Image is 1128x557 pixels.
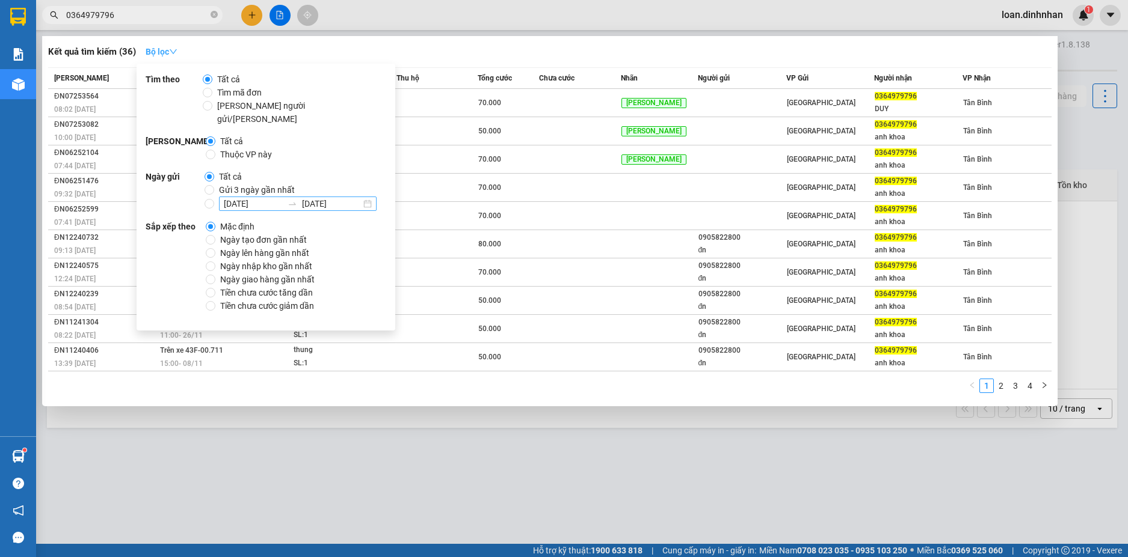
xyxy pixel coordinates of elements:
span: 0364979796 [875,318,917,326]
span: [PERSON_NAME] [54,74,109,82]
div: anh khoa [875,244,962,257]
span: 0364979796 [875,92,917,100]
span: [GEOGRAPHIC_DATA] [787,240,855,248]
span: VP Gửi [786,74,809,82]
span: 08:22 [DATE] [54,331,96,339]
span: Tân Bình [963,268,992,276]
strong: [PERSON_NAME] [146,135,206,161]
div: đn [698,272,786,285]
span: right [1041,382,1048,389]
span: 0364979796 [875,148,917,157]
li: Next Page [1037,379,1052,393]
span: Ngày nhập kho gần nhất [215,260,317,273]
span: 0364979796 [875,261,917,270]
a: 4 [1023,379,1037,392]
span: Người gửi [698,74,730,82]
span: 70.000 [478,183,501,192]
img: solution-icon [12,48,25,61]
span: 15:00 - 08/11 [160,359,203,368]
span: 50.000 [478,127,501,135]
div: ĐN06252599 [54,203,156,216]
div: 0905822800 [698,260,786,272]
div: DUY [875,103,962,115]
span: Mặc định [215,220,259,233]
input: Ngày bắt đầu [224,197,283,210]
h3: Kết quả tìm kiếm ( 36 ) [48,46,136,58]
span: swap-right [288,199,297,208]
span: 0364979796 [875,177,917,185]
div: ĐN12240239 [54,288,156,300]
span: 70.000 [478,268,501,276]
span: 50.000 [478,353,501,361]
span: 09:32 [DATE] [54,190,96,198]
span: 50.000 [478,324,501,333]
span: 80.000 [478,240,501,248]
div: 0905822800 [698,288,786,300]
span: search [50,11,58,19]
img: warehouse-icon [12,78,25,91]
span: down [169,47,177,56]
strong: Bộ lọc [146,47,177,56]
span: Gửi 3 ngày gần nhất [214,183,300,196]
div: anh khoa [875,131,962,144]
span: to [288,199,297,208]
div: 0905822800 [698,231,786,244]
span: [PERSON_NAME] [621,98,686,109]
span: Tân Bình [963,183,992,192]
div: ĐN11241304 [54,316,156,329]
input: Ngày kết thúc [302,197,361,210]
span: 10:00 [DATE] [54,133,96,142]
div: ĐN12240575 [54,260,156,272]
span: close-circle [211,10,218,21]
span: [GEOGRAPHIC_DATA] [787,268,855,276]
span: Tiền chưa cước giảm dần [215,299,319,312]
li: 2 [994,379,1008,393]
span: 0364979796 [875,120,917,129]
div: anh khoa [875,159,962,172]
li: 4 [1023,379,1037,393]
span: [GEOGRAPHIC_DATA] [787,324,855,333]
div: SL: 1 [294,329,384,342]
div: đn [698,244,786,257]
a: 2 [994,379,1008,392]
span: Tiền chưa cước tăng dần [215,286,318,299]
span: [GEOGRAPHIC_DATA] [787,353,855,361]
span: [GEOGRAPHIC_DATA] [787,296,855,305]
span: [GEOGRAPHIC_DATA] [787,183,855,192]
input: Tìm tên, số ĐT hoặc mã đơn [66,8,208,22]
div: anh khoa [875,187,962,200]
span: Chưa cước [539,74,575,82]
span: 0364979796 [875,233,917,242]
div: anh khoa [875,216,962,228]
span: Nhãn [621,74,638,82]
div: đn [698,357,786,370]
div: ĐN06251476 [54,175,156,187]
span: 08:54 [DATE] [54,303,96,311]
a: 1 [980,379,993,392]
div: anh khoa [875,357,962,370]
button: left [965,379,979,393]
span: 70.000 [478,155,501,163]
li: 3 [1008,379,1023,393]
span: Thu hộ [396,74,419,82]
span: Tân Bình [963,212,992,220]
div: ĐN06252104 [54,147,156,159]
span: [PERSON_NAME] [621,154,686,165]
div: đn [698,329,786,341]
div: ĐN11240406 [54,344,156,357]
img: warehouse-icon [12,450,25,463]
span: Tất cả [215,135,248,148]
span: notification [13,505,24,516]
span: message [13,532,24,543]
span: Tân Bình [963,240,992,248]
span: Tân Bình [963,296,992,305]
div: thung [294,344,384,357]
span: 0364979796 [875,205,917,213]
strong: Sắp xếp theo [146,220,206,312]
li: 1 [979,379,994,393]
span: 0364979796 [875,346,917,355]
div: ĐN07253082 [54,118,156,131]
strong: Tìm theo [146,73,203,126]
span: Ngày lên hàng gần nhất [215,246,314,260]
span: 70.000 [478,212,501,220]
